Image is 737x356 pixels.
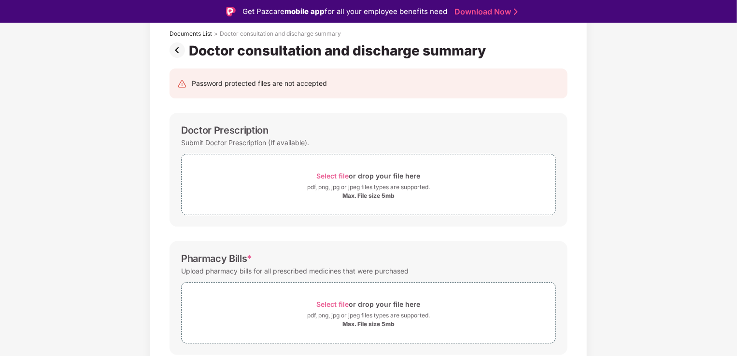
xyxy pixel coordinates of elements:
[317,298,421,311] div: or drop your file here
[342,192,395,200] div: Max. File size 5mb
[170,42,189,58] img: svg+xml;base64,PHN2ZyBpZD0iUHJldi0zMngzMiIgeG1sbnM9Imh0dHA6Ly93d3cudzMub3JnLzIwMDAvc3ZnIiB3aWR0aD...
[181,264,409,277] div: Upload pharmacy bills for all prescribed medicines that were purchased
[242,6,447,17] div: Get Pazcare for all your employee benefits need
[226,7,236,16] img: Logo
[220,30,341,38] div: Doctor consultation and discharge summary
[317,169,421,182] div: or drop your file here
[182,162,555,207] span: Select fileor drop your file herepdf, png, jpg or jpeg files types are supported.Max. File size 5mb
[307,311,430,320] div: pdf, png, jpg or jpeg files types are supported.
[342,320,395,328] div: Max. File size 5mb
[181,253,252,264] div: Pharmacy Bills
[214,30,218,38] div: >
[514,7,518,17] img: Stroke
[177,79,187,89] img: svg+xml;base64,PHN2ZyB4bWxucz0iaHR0cDovL3d3dy53My5vcmcvMjAwMC9zdmciIHdpZHRoPSIyNCIgaGVpZ2h0PSIyNC...
[170,30,212,38] div: Documents List
[192,78,327,89] div: Password protected files are not accepted
[317,300,349,308] span: Select file
[284,7,325,16] strong: mobile app
[182,290,555,336] span: Select fileor drop your file herepdf, png, jpg or jpeg files types are supported.Max. File size 5mb
[181,136,309,149] div: Submit Doctor Prescription (If available).
[307,182,430,192] div: pdf, png, jpg or jpeg files types are supported.
[317,172,349,180] span: Select file
[181,124,269,136] div: Doctor Prescription
[454,7,515,17] a: Download Now
[189,42,490,59] div: Doctor consultation and discharge summary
